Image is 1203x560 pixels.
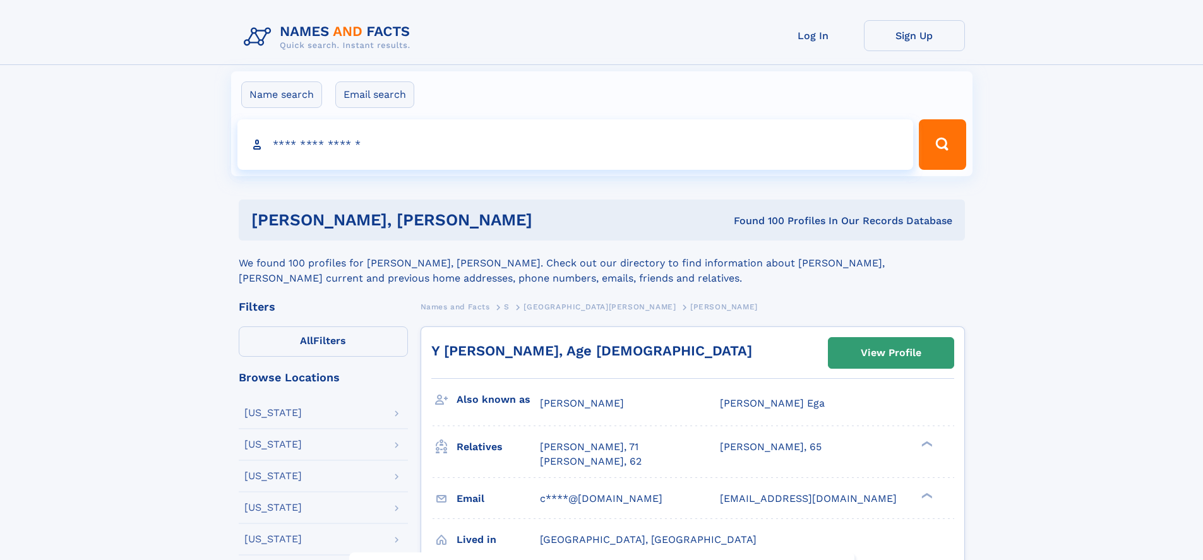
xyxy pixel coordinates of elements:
[720,440,822,454] a: [PERSON_NAME], 65
[244,503,302,513] div: [US_STATE]
[861,338,921,367] div: View Profile
[457,436,540,458] h3: Relatives
[540,455,642,468] a: [PERSON_NAME], 62
[918,491,933,499] div: ❯
[829,338,954,368] a: View Profile
[540,533,757,545] span: [GEOGRAPHIC_DATA], [GEOGRAPHIC_DATA]
[244,439,302,450] div: [US_STATE]
[690,302,758,311] span: [PERSON_NAME]
[239,20,421,54] img: Logo Names and Facts
[633,214,952,228] div: Found 100 Profiles In Our Records Database
[457,488,540,509] h3: Email
[918,440,933,448] div: ❯
[540,397,624,409] span: [PERSON_NAME]
[239,372,408,383] div: Browse Locations
[239,241,965,286] div: We found 100 profiles for [PERSON_NAME], [PERSON_NAME]. Check out our directory to find informati...
[720,397,825,409] span: [PERSON_NAME] Ega
[504,299,510,314] a: S
[239,301,408,313] div: Filters
[244,471,302,481] div: [US_STATE]
[457,389,540,410] h3: Also known as
[300,335,313,347] span: All
[241,81,322,108] label: Name search
[919,119,966,170] button: Search Button
[864,20,965,51] a: Sign Up
[540,440,638,454] a: [PERSON_NAME], 71
[244,408,302,418] div: [US_STATE]
[524,299,676,314] a: [GEOGRAPHIC_DATA][PERSON_NAME]
[421,299,490,314] a: Names and Facts
[457,529,540,551] h3: Lived in
[251,212,633,228] h1: [PERSON_NAME], [PERSON_NAME]
[244,534,302,544] div: [US_STATE]
[431,343,752,359] a: Y [PERSON_NAME], Age [DEMOGRAPHIC_DATA]
[237,119,914,170] input: search input
[239,326,408,357] label: Filters
[720,492,897,504] span: [EMAIL_ADDRESS][DOMAIN_NAME]
[504,302,510,311] span: S
[763,20,864,51] a: Log In
[524,302,676,311] span: [GEOGRAPHIC_DATA][PERSON_NAME]
[335,81,414,108] label: Email search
